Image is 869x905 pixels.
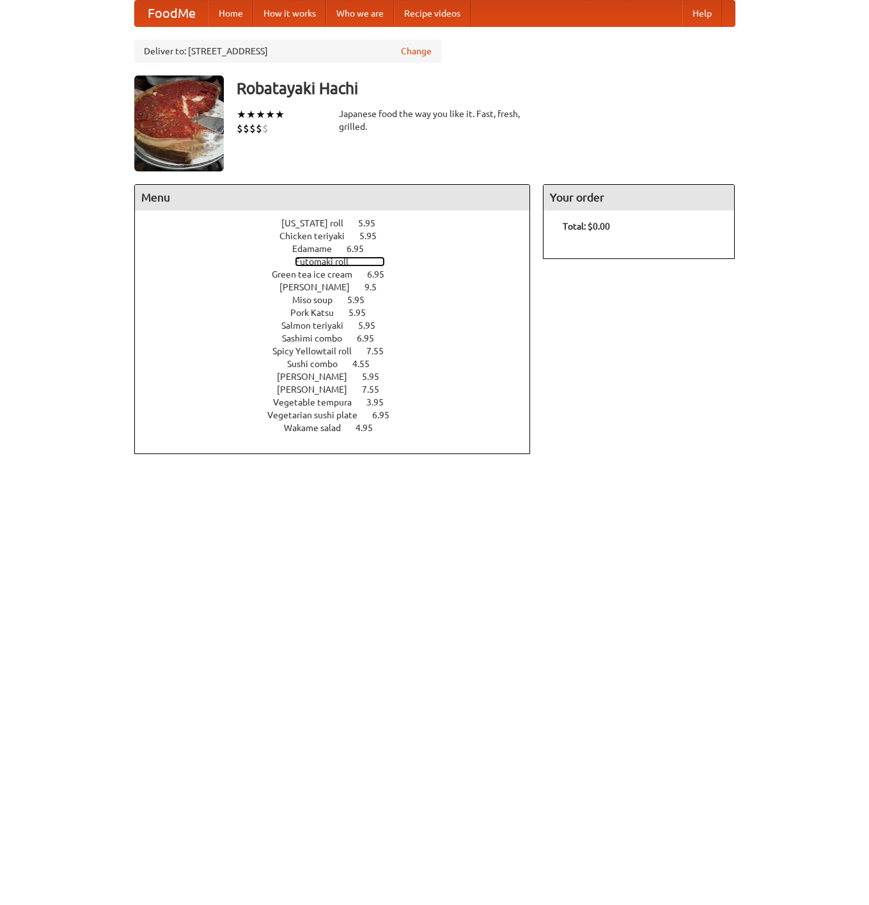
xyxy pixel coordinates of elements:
b: Total: $0.00 [563,221,610,232]
span: [US_STATE] roll [281,218,356,228]
span: 9.5 [364,282,389,292]
span: 7.55 [362,384,392,395]
span: 6.95 [357,333,387,343]
li: $ [262,122,269,136]
span: 5.95 [358,218,388,228]
span: 4.55 [352,359,382,369]
span: 6.95 [372,410,402,420]
span: Sushi combo [287,359,350,369]
span: [PERSON_NAME] [277,384,360,395]
span: 5.95 [358,320,388,331]
a: Help [682,1,722,26]
a: Edamame 6.95 [292,244,388,254]
a: [PERSON_NAME] 5.95 [277,372,403,382]
h4: Menu [135,185,530,210]
span: 4.95 [356,423,386,433]
img: angular.jpg [134,75,224,171]
div: Deliver to: [STREET_ADDRESS] [134,40,441,63]
li: ★ [256,107,265,122]
h4: Your order [544,185,734,210]
a: Vegetarian sushi plate 6.95 [267,410,413,420]
span: 6.95 [367,269,397,279]
li: $ [243,122,249,136]
a: Green tea ice cream 6.95 [272,269,408,279]
a: Home [208,1,253,26]
span: 6.95 [347,244,377,254]
div: Japanese food the way you like it. Fast, fresh, grilled. [339,107,531,133]
li: ★ [275,107,285,122]
a: Pork Katsu 5.95 [290,308,389,318]
a: Spicy Yellowtail roll 7.55 [272,346,407,356]
h3: Robatayaki Hachi [237,75,735,101]
span: Salmon teriyaki [281,320,356,331]
span: Green tea ice cream [272,269,365,279]
span: 5.95 [359,231,389,241]
a: Salmon teriyaki 5.95 [281,320,399,331]
a: FoodMe [135,1,208,26]
span: Vegetarian sushi plate [267,410,370,420]
a: Who we are [326,1,394,26]
span: 7.55 [366,346,396,356]
a: Sashimi combo 6.95 [282,333,398,343]
span: [PERSON_NAME] [279,282,363,292]
a: Futomaki roll [295,256,385,267]
span: Spicy Yellowtail roll [272,346,364,356]
span: Futomaki roll [295,256,361,267]
span: Miso soup [292,295,345,305]
a: Sushi combo 4.55 [287,359,393,369]
li: $ [249,122,256,136]
span: 5.95 [362,372,392,382]
a: How it works [253,1,326,26]
a: Recipe videos [394,1,471,26]
a: Vegetable tempura 3.95 [273,397,407,407]
span: Sashimi combo [282,333,355,343]
span: 3.95 [366,397,396,407]
a: [PERSON_NAME] 7.55 [277,384,403,395]
a: Wakame salad 4.95 [284,423,396,433]
li: ★ [265,107,275,122]
span: 5.95 [348,308,379,318]
a: [PERSON_NAME] 9.5 [279,282,400,292]
span: Edamame [292,244,345,254]
li: $ [256,122,262,136]
span: Pork Katsu [290,308,347,318]
a: Change [401,45,432,58]
span: 5.95 [347,295,377,305]
li: ★ [237,107,246,122]
span: Vegetable tempura [273,397,364,407]
span: Wakame salad [284,423,354,433]
li: $ [237,122,243,136]
li: ★ [246,107,256,122]
span: [PERSON_NAME] [277,372,360,382]
span: Chicken teriyaki [279,231,357,241]
a: [US_STATE] roll 5.95 [281,218,399,228]
a: Chicken teriyaki 5.95 [279,231,400,241]
a: Miso soup 5.95 [292,295,388,305]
